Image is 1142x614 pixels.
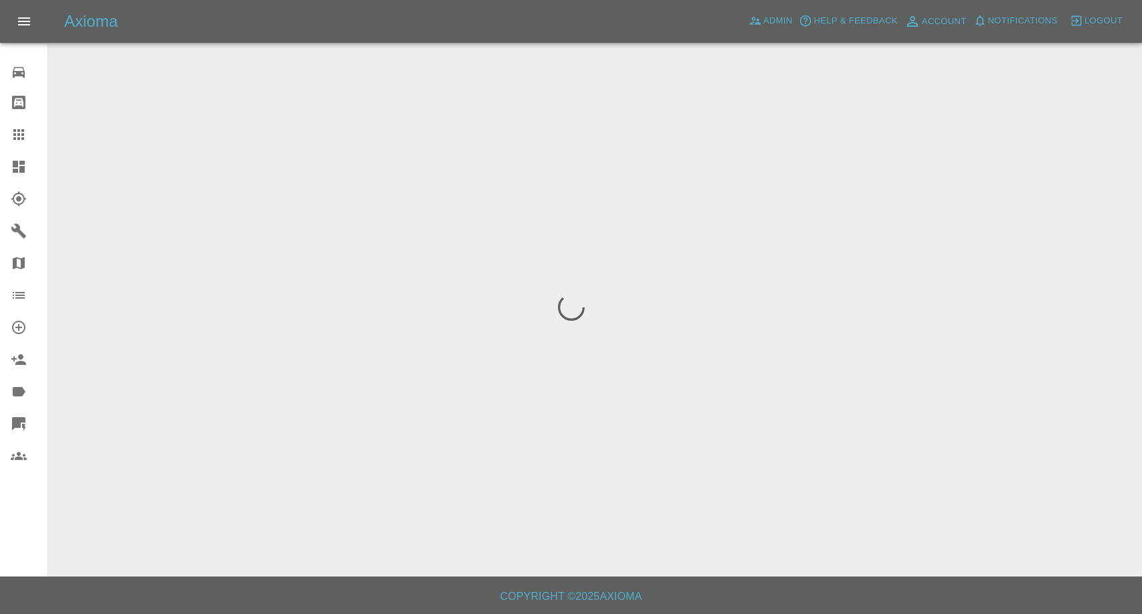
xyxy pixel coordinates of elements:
[8,5,40,37] button: Open drawer
[795,11,900,31] button: Help & Feedback
[11,587,1131,606] h6: Copyright © 2025 Axioma
[988,13,1058,29] span: Notifications
[1084,13,1123,29] span: Logout
[922,14,967,29] span: Account
[901,11,970,32] a: Account
[1066,11,1126,31] button: Logout
[64,11,118,32] h5: Axioma
[745,11,796,31] a: Admin
[763,13,793,29] span: Admin
[970,11,1061,31] button: Notifications
[814,13,897,29] span: Help & Feedback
